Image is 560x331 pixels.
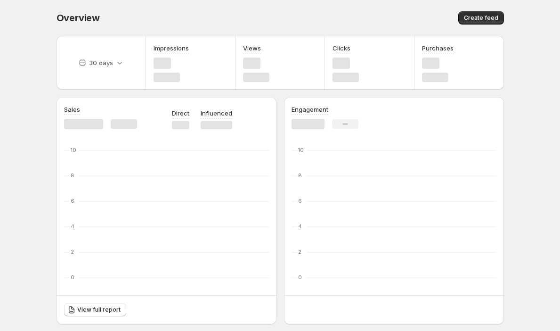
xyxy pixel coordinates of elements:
text: 6 [71,198,74,204]
p: Influenced [201,108,232,118]
h3: Clicks [333,43,350,53]
h3: Views [243,43,261,53]
text: 10 [71,147,76,153]
text: 8 [71,172,74,179]
p: 30 days [89,58,113,67]
text: 6 [298,198,302,204]
text: 8 [298,172,302,179]
h3: Purchases [422,43,454,53]
button: Create feed [458,11,504,25]
text: 10 [298,147,304,153]
span: Create feed [464,14,498,22]
h3: Impressions [154,43,189,53]
h3: Engagement [292,105,328,114]
text: 4 [71,223,74,230]
text: 4 [298,223,302,230]
text: 0 [71,274,74,281]
a: View full report [64,303,126,316]
p: Direct [172,108,189,118]
text: 0 [298,274,302,281]
text: 2 [298,248,301,255]
h3: Sales [64,105,80,114]
span: Overview [57,12,100,24]
span: View full report [77,306,121,314]
text: 2 [71,248,74,255]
